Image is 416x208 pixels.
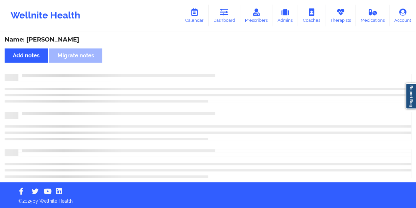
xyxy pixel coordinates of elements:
[5,36,411,44] div: Name: [PERSON_NAME]
[208,5,240,26] a: Dashboard
[272,5,298,26] a: Admins
[180,5,208,26] a: Calendar
[356,5,390,26] a: Medications
[405,83,416,109] a: Report Bug
[389,5,416,26] a: Account
[5,48,48,63] button: Add notes
[14,193,402,204] p: © 2025 by Wellnite Health
[325,5,356,26] a: Therapists
[298,5,325,26] a: Coaches
[240,5,273,26] a: Prescribers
